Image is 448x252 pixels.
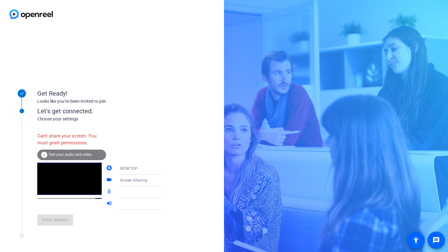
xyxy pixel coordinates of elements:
[49,152,92,157] span: Test your audio and video
[37,116,175,122] div: Choose your settings
[106,188,114,196] mat-icon: mic_none
[412,236,420,244] mat-icon: accessibility
[37,98,162,105] div: Looks like you've been invited to join
[37,129,106,150] div: Can't share your screen. You must grant permissions.
[432,236,440,244] mat-icon: message
[120,166,138,171] span: DESKTOP
[40,151,48,159] mat-icon: info
[106,200,114,208] mat-icon: volume_up
[120,178,147,182] span: Screen Sharing
[106,165,114,172] mat-icon: camera
[37,89,162,98] div: Get Ready!
[106,177,114,184] mat-icon: videocam
[37,106,175,116] div: Let's get connected.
